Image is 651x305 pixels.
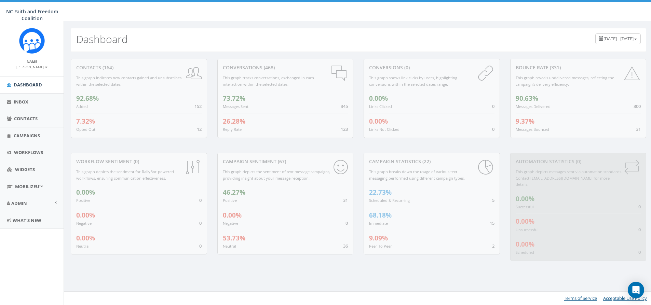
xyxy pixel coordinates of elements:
span: NC Faith and Freedom Coalition [6,8,58,22]
small: Reply Rate [223,127,242,132]
span: What's New [13,217,41,223]
span: 22.73% [369,188,392,197]
small: Scheduled & Recurring [369,198,410,203]
small: Links Clicked [369,104,392,109]
span: Widgets [15,166,35,172]
small: Messages Sent [223,104,248,109]
small: Successful [516,204,534,209]
span: 345 [341,103,348,109]
small: Messages Bounced [516,127,549,132]
small: Neutral [223,244,236,249]
small: This graph depicts the sentiment for RallyBot-powered workflows, ensuring communication effective... [76,169,174,181]
span: (331) [548,64,561,71]
span: Admin [11,200,27,206]
small: Messages Delivered [516,104,551,109]
div: Campaign Sentiment [223,158,348,165]
span: 0.00% [76,211,95,220]
small: Positive [76,198,90,203]
span: 0 [492,103,494,109]
span: 0.00% [516,240,534,249]
span: Contacts [14,115,38,122]
span: 12 [197,126,202,132]
span: MobilizeU™ [15,183,43,190]
small: Added [76,104,88,109]
span: (468) [262,64,275,71]
small: Opted Out [76,127,95,132]
span: 0 [199,243,202,249]
span: 9.37% [516,117,534,126]
span: (164) [101,64,113,71]
span: 0 [638,249,641,255]
span: (0) [403,64,410,71]
small: This graph tracks conversations, exchanged in each interaction within the selected dates. [223,75,314,87]
a: Terms of Service [564,295,597,301]
span: 0.00% [369,94,388,103]
small: This graph reveals undelivered messages, reflecting the campaign's delivery efficiency. [516,75,614,87]
span: 26.28% [223,117,245,126]
span: Inbox [14,99,28,105]
span: Campaigns [14,133,40,139]
span: Dashboard [14,82,42,88]
span: 15 [490,220,494,226]
small: Name [27,59,37,64]
div: conversions [369,64,494,71]
span: 0 [492,126,494,132]
span: 123 [341,126,348,132]
span: (22) [421,158,431,165]
span: 90.63% [516,94,538,103]
span: 2 [492,243,494,249]
small: This graph breaks down the usage of various text messaging performed using different campaign types. [369,169,465,181]
span: 0 [638,204,641,210]
small: [PERSON_NAME] [16,65,48,69]
div: Bounce Rate [516,64,641,71]
span: 73.72% [223,94,245,103]
span: 152 [194,103,202,109]
span: 0 [199,220,202,226]
div: conversations [223,64,348,71]
span: 0.00% [76,188,95,197]
small: This graph depicts messages sent via automation standards. Contact [EMAIL_ADDRESS][DOMAIN_NAME] f... [516,169,622,187]
span: 0.00% [516,217,534,226]
span: 0.00% [223,211,242,220]
span: (0) [574,158,581,165]
span: 300 [634,103,641,109]
div: Automation Statistics [516,158,641,165]
span: 5 [492,197,494,203]
span: 0.00% [516,194,534,203]
small: This graph depicts the sentiment of text message campaigns, providing insight about your message ... [223,169,330,181]
div: Workflow Sentiment [76,158,202,165]
span: 0.00% [76,234,95,242]
span: 53.73% [223,234,245,242]
small: Peer To Peer [369,244,392,249]
small: Negative [223,221,238,226]
span: 31 [636,126,641,132]
span: 0.00% [369,117,388,126]
small: Scheduled [516,250,534,255]
span: (0) [132,158,139,165]
small: Links Not Clicked [369,127,399,132]
a: Acceptable Use Policy [603,295,647,301]
small: Immediate [369,221,388,226]
div: Open Intercom Messenger [628,282,644,298]
span: 9.09% [369,234,388,242]
a: [PERSON_NAME] [16,64,48,70]
span: 7.32% [76,117,95,126]
small: Unsuccessful [516,227,539,232]
span: 68.18% [369,211,392,220]
span: 0 [199,197,202,203]
span: 92.68% [76,94,99,103]
span: 36 [343,243,348,249]
span: Workflows [14,149,43,155]
img: Rally_Corp_Icon.png [19,28,45,54]
small: Neutral [76,244,90,249]
span: [DATE] - [DATE] [603,36,634,42]
span: 46.27% [223,188,245,197]
span: (67) [276,158,286,165]
small: Negative [76,221,92,226]
small: Positive [223,198,237,203]
span: 0 [345,220,348,226]
div: contacts [76,64,202,71]
small: This graph shows link clicks by users, highlighting conversions within the selected dates range. [369,75,457,87]
span: 0 [638,226,641,233]
div: Campaign Statistics [369,158,494,165]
